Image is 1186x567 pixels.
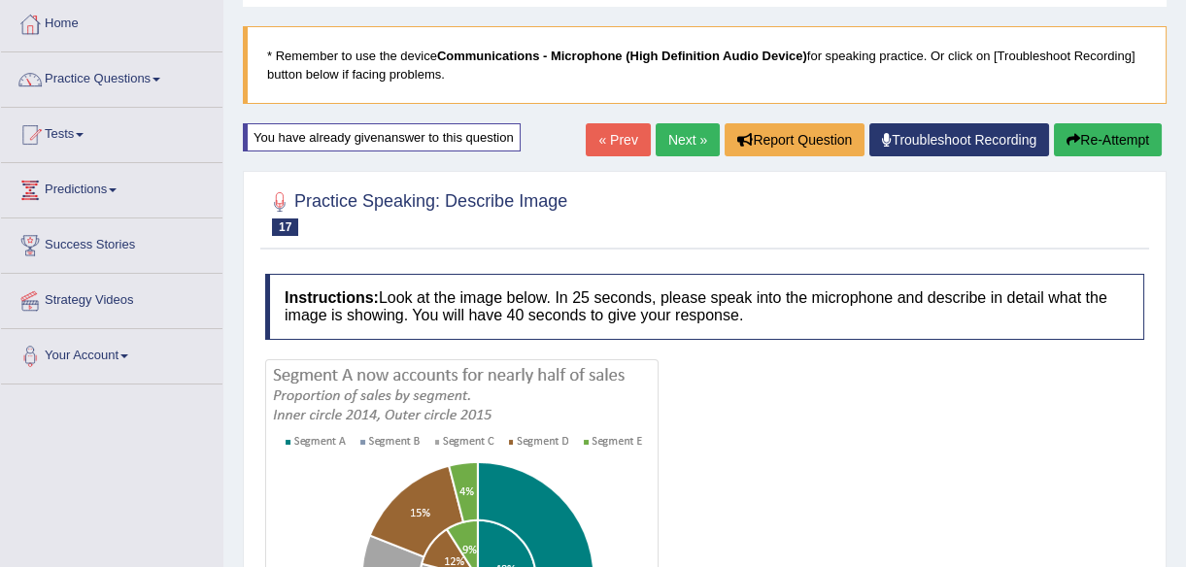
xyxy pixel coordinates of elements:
[1,108,222,156] a: Tests
[437,49,807,63] b: Communications - Microphone (High Definition Audio Device)
[265,187,567,236] h2: Practice Speaking: Describe Image
[243,26,1167,104] blockquote: * Remember to use the device for speaking practice. Or click on [Troubleshoot Recording] button b...
[243,123,521,151] div: You have already given answer to this question
[285,289,379,306] b: Instructions:
[1,274,222,322] a: Strategy Videos
[725,123,864,156] button: Report Question
[1054,123,1162,156] button: Re-Attempt
[869,123,1049,156] a: Troubleshoot Recording
[1,52,222,101] a: Practice Questions
[1,329,222,378] a: Your Account
[586,123,650,156] a: « Prev
[272,218,298,236] span: 17
[1,163,222,212] a: Predictions
[265,274,1144,339] h4: Look at the image below. In 25 seconds, please speak into the microphone and describe in detail w...
[1,218,222,267] a: Success Stories
[656,123,720,156] a: Next »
